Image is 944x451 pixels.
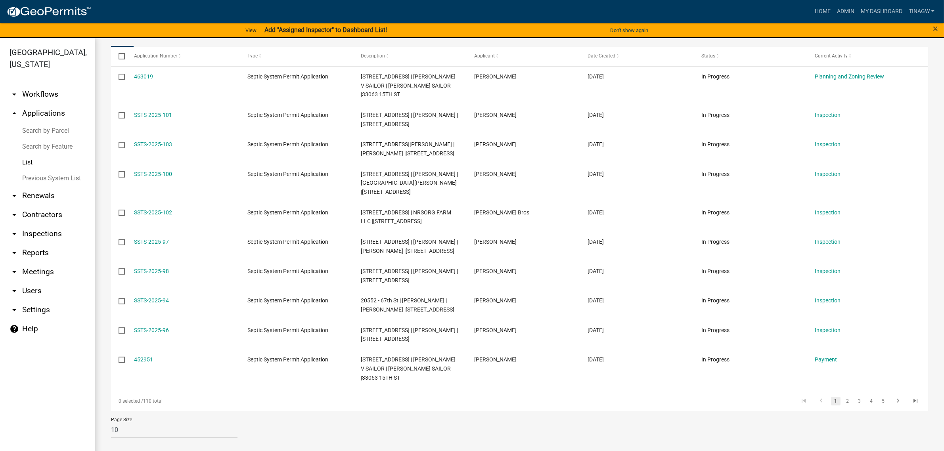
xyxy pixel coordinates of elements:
[119,398,143,404] span: 0 selected /
[247,268,328,274] span: Septic System Permit Application
[842,394,854,408] li: page 2
[247,239,328,245] span: Septic System Permit Application
[134,327,169,333] a: SSTS-2025-96
[588,171,604,177] span: 08/10/2025
[474,297,517,304] span: Phillip Schleicher
[588,73,604,80] span: 08/12/2025
[588,239,604,245] span: 08/01/2025
[111,47,126,66] datatable-header-cell: Select
[134,73,153,80] a: 463019
[247,356,328,363] span: Septic System Permit Application
[10,210,19,220] i: arrow_drop_down
[474,356,517,363] span: Cassandra Sailor
[10,191,19,201] i: arrow_drop_down
[855,397,864,405] a: 3
[361,171,458,195] span: 23868 70TH ST | KENT L THOMPSON | BONNI V THOMPSON |23868 70TH ST
[865,394,877,408] li: page 4
[701,171,730,177] span: In Progress
[815,356,837,363] a: Payment
[701,268,730,274] span: In Progress
[908,397,923,405] a: go to last page
[588,209,604,216] span: 08/06/2025
[240,47,353,66] datatable-header-cell: Type
[361,327,458,342] span: 29841 128TH ST | DAVID M KRAMPITZ |29841 128TH ST
[580,47,693,66] datatable-header-cell: Date Created
[890,397,906,405] a: go to next page
[474,73,517,80] span: Cassandra Sailor
[906,4,938,19] a: TinaGW
[815,112,841,118] a: Inspection
[815,141,841,147] a: Inspection
[361,239,458,254] span: 17236 237TH AVE | RANDY E ANDERSON | LORI K ANDERSON |17236 237TH AVE
[588,297,604,304] span: 07/23/2025
[815,268,841,274] a: Inspection
[701,327,730,333] span: In Progress
[807,47,921,66] datatable-header-cell: Current Activity
[247,297,328,304] span: Septic System Permit Application
[134,268,169,274] a: SSTS-2025-98
[353,47,467,66] datatable-header-cell: Description
[247,112,328,118] span: Septic System Permit Application
[588,141,604,147] span: 08/10/2025
[134,239,169,245] a: SSTS-2025-97
[10,286,19,296] i: arrow_drop_down
[843,397,852,405] a: 2
[361,356,456,381] span: 33063 15TH ST | CASSANDRA V SAILOR | SETH L SAILOR |33063 15TH ST
[588,268,604,274] span: 07/25/2025
[796,397,811,405] a: go to first page
[134,171,172,177] a: SSTS-2025-100
[588,327,604,333] span: 07/22/2025
[474,239,517,245] span: Lori Anderson
[474,268,517,274] span: Ken Bentson
[834,4,858,19] a: Admin
[10,248,19,258] i: arrow_drop_down
[815,327,841,333] a: Inspection
[588,356,604,363] span: 07/21/2025
[815,73,884,80] a: Planning and Zoning Review
[361,141,454,157] span: 24460 STATE HWY 83 | FRANKLIN FLICKINGER | TORI RAIMANN |24460 STATE HWY 83
[701,141,730,147] span: In Progress
[815,297,841,304] a: Inspection
[933,23,938,34] span: ×
[831,397,841,405] a: 1
[858,4,906,19] a: My Dashboard
[474,327,517,333] span: David Krampitz
[867,397,876,405] a: 4
[10,229,19,239] i: arrow_drop_down
[111,391,435,411] div: 110 total
[815,209,841,216] a: Inspection
[701,297,730,304] span: In Progress
[134,297,169,304] a: SSTS-2025-94
[247,141,328,147] span: Septic System Permit Application
[933,24,938,33] button: Close
[247,209,328,216] span: Septic System Permit Application
[126,47,239,66] datatable-header-cell: Application Number
[10,305,19,315] i: arrow_drop_down
[361,73,456,98] span: 33063 15TH ST | CASSANDRA V SAILOR | SETH L SAILOR |33063 15TH ST
[467,47,580,66] datatable-header-cell: Applicant
[701,73,730,80] span: In Progress
[701,209,730,216] span: In Progress
[134,112,172,118] a: SSTS-2025-101
[134,356,153,363] a: 452951
[134,53,177,59] span: Application Number
[815,171,841,177] a: Inspection
[694,47,807,66] datatable-header-cell: Status
[361,209,451,225] span: 9922 STATE HWY 30 | NRSORG FARM LLC |9922 STATE HWY 30
[361,297,454,313] span: 20552 - 67th St | BRANDON R GUSE | PAULINA J GUSE |20552 - 67th St
[10,324,19,334] i: help
[264,26,387,34] strong: Add "Assigned Inspector" to Dashboard List!
[588,112,604,118] span: 08/10/2025
[877,394,889,408] li: page 5
[474,141,517,147] span: Phillip Schleicher
[10,90,19,99] i: arrow_drop_down
[815,239,841,245] a: Inspection
[134,141,172,147] a: SSTS-2025-103
[701,356,730,363] span: In Progress
[474,53,495,59] span: Applicant
[10,267,19,277] i: arrow_drop_down
[247,171,328,177] span: Septic System Permit Application
[815,53,848,59] span: Current Activity
[474,112,517,118] span: Phillip Schleicher
[830,394,842,408] li: page 1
